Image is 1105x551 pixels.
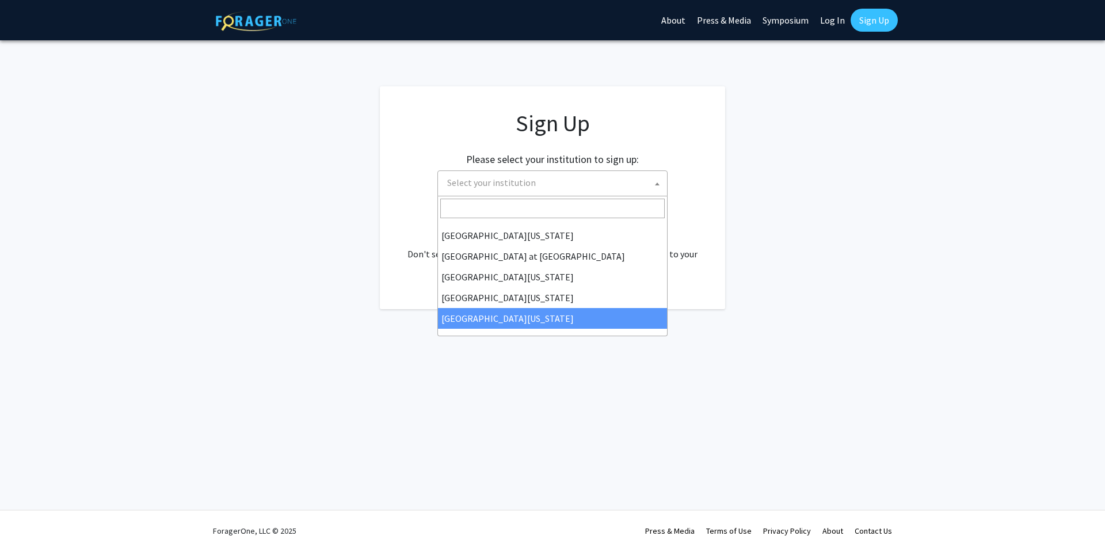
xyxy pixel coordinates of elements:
[216,11,296,31] img: ForagerOne Logo
[437,170,668,196] span: Select your institution
[822,526,843,536] a: About
[447,177,536,188] span: Select your institution
[403,109,702,137] h1: Sign Up
[443,171,667,195] span: Select your institution
[213,511,296,551] div: ForagerOne, LLC © 2025
[466,153,639,166] h2: Please select your institution to sign up:
[763,526,811,536] a: Privacy Policy
[645,526,695,536] a: Press & Media
[438,308,667,329] li: [GEOGRAPHIC_DATA][US_STATE]
[438,287,667,308] li: [GEOGRAPHIC_DATA][US_STATE]
[706,526,752,536] a: Terms of Use
[9,499,49,542] iframe: Chat
[403,219,702,275] div: Already have an account? . Don't see your institution? about bringing ForagerOne to your institut...
[440,199,665,218] input: Search
[438,225,667,246] li: [GEOGRAPHIC_DATA][US_STATE]
[438,246,667,267] li: [GEOGRAPHIC_DATA] at [GEOGRAPHIC_DATA]
[438,329,667,349] li: [PERSON_NAME][GEOGRAPHIC_DATA]
[438,267,667,287] li: [GEOGRAPHIC_DATA][US_STATE]
[851,9,898,32] a: Sign Up
[855,526,892,536] a: Contact Us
